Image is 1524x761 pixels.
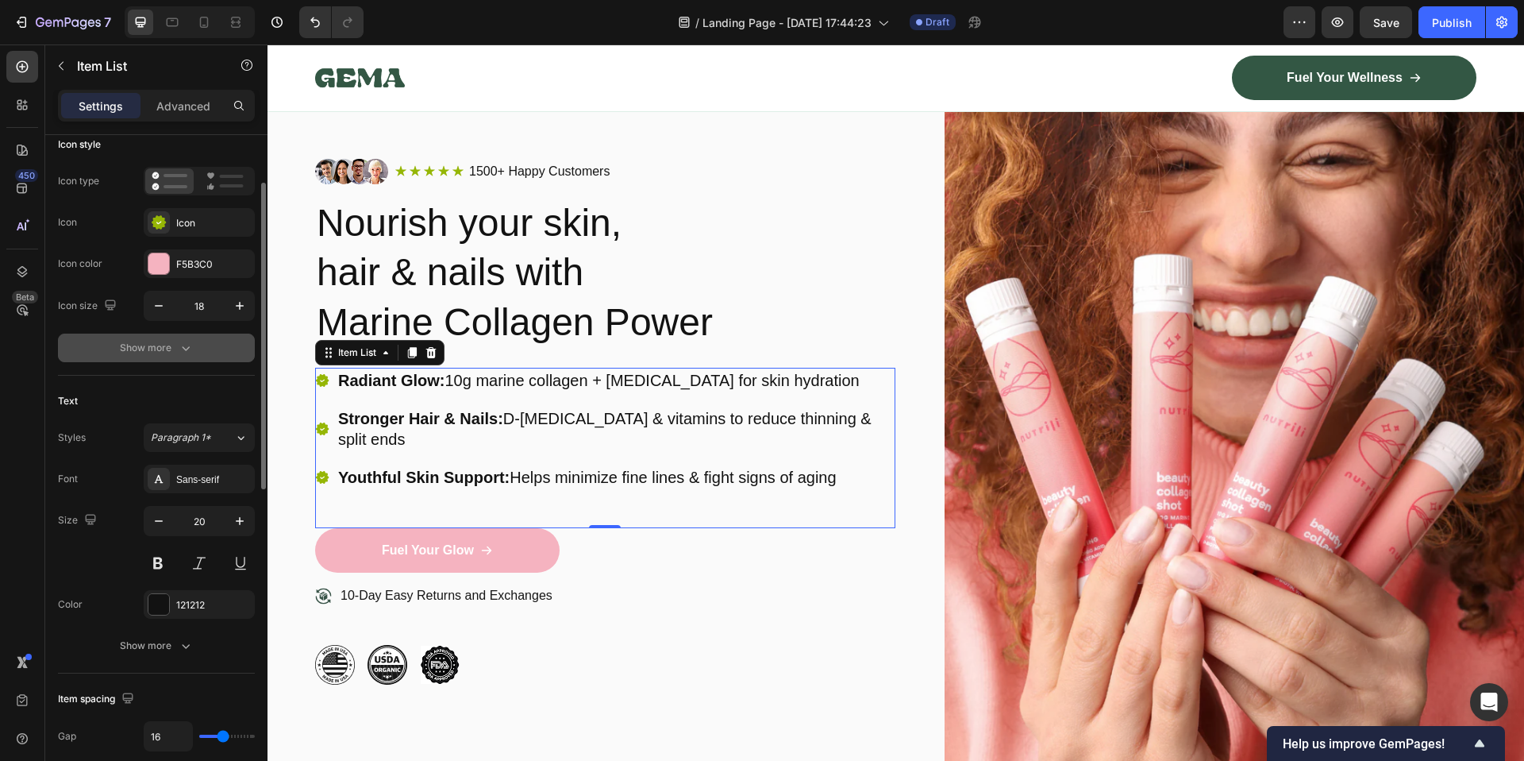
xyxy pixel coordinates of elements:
[677,25,1257,729] img: gempages_567271151558984745-cef51331-b4ae-42d8-8032-8d31bcb376ff.png
[1418,6,1485,38] button: Publish
[267,44,1524,761] iframe: To enrich screen reader interactions, please activate Accessibility in Grammarly extension settings
[104,13,111,32] p: 7
[1432,14,1472,31] div: Publish
[58,632,255,660] button: Show more
[58,472,78,486] div: Font
[77,56,212,75] p: Item List
[176,598,251,612] div: 121212
[15,169,38,182] div: 450
[695,14,699,31] span: /
[151,431,211,445] span: Paragraph 1*
[58,257,102,271] div: Icon color
[176,473,251,487] div: Sans-serif
[58,729,76,744] div: Gap
[58,215,77,230] div: Icon
[702,14,872,31] span: Landing Page - [DATE] 17:44:23
[58,597,83,612] div: Color
[120,340,194,356] div: Show more
[58,137,101,152] div: Icon style
[176,257,251,272] div: F5B3C0
[926,15,949,29] span: Draft
[1373,16,1399,29] span: Save
[12,291,38,303] div: Beta
[1470,683,1508,721] div: Open Intercom Messenger
[58,296,120,317] div: Icon size
[299,6,364,38] div: Undo/Redo
[1283,736,1470,751] span: Help us improve GemPages!
[58,510,100,531] div: Size
[79,98,123,114] p: Settings
[120,638,194,654] div: Show more
[144,722,192,751] input: Auto
[58,334,255,362] button: Show more
[144,423,255,452] button: Paragraph 1*
[156,98,210,114] p: Advanced
[6,6,118,38] button: 7
[58,174,99,188] div: Icon type
[58,394,78,408] div: Text
[1283,734,1489,753] button: Show survey - Help us improve GemPages!
[176,216,251,230] div: Icon
[58,689,137,710] div: Item spacing
[1360,6,1412,38] button: Save
[58,431,86,445] div: Styles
